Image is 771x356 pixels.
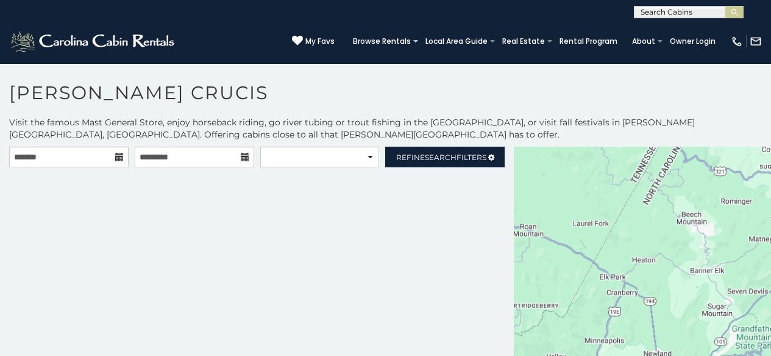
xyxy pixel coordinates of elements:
[664,33,722,50] a: Owner Login
[347,33,417,50] a: Browse Rentals
[419,33,494,50] a: Local Area Guide
[553,33,624,50] a: Rental Program
[292,35,335,47] a: My Favs
[9,29,178,54] img: White-1-2.png
[750,35,762,47] img: mail-regular-white.png
[496,33,551,50] a: Real Estate
[626,33,661,50] a: About
[731,35,743,47] img: phone-regular-white.png
[396,153,486,162] span: Refine Filters
[385,147,505,167] a: RefineSearchFilters
[425,153,457,162] span: Search
[305,36,335,47] span: My Favs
